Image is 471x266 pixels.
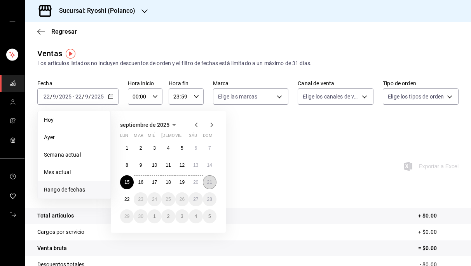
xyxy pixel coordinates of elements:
[89,93,91,100] span: /
[73,93,74,100] span: -
[203,209,216,223] button: 5 de octubre de 2025
[418,244,459,252] p: = $0.00
[44,151,104,159] span: Semana actual
[161,192,175,206] button: 25 de septiembre de 2025
[161,133,207,141] abbr: jueves
[134,209,147,223] button: 30 de septiembre de 2025
[120,120,179,130] button: septiembre de 2025
[189,192,202,206] button: 27 de septiembre de 2025
[181,214,183,219] abbr: 3 de octubre de 2025
[44,168,104,176] span: Mes actual
[138,214,143,219] abbr: 30 de septiembre de 2025
[126,162,128,168] abbr: 8 de septiembre de 2025
[148,158,161,172] button: 10 de septiembre de 2025
[148,209,161,223] button: 1 de octubre de 2025
[189,175,202,189] button: 20 de septiembre de 2025
[134,133,143,141] abbr: martes
[180,180,185,185] abbr: 19 de septiembre de 2025
[134,158,147,172] button: 9 de septiembre de 2025
[175,141,189,155] button: 5 de septiembre de 2025
[37,212,74,220] p: Total artículos
[218,93,258,100] span: Elige las marcas
[166,180,171,185] abbr: 18 de septiembre de 2025
[134,141,147,155] button: 2 de septiembre de 2025
[66,49,75,59] img: Tooltip marker
[128,81,162,86] label: Hora inicio
[148,141,161,155] button: 3 de septiembre de 2025
[120,133,128,141] abbr: lunes
[37,59,459,67] div: Los artículos listados no incluyen descuentos de orden y el filtro de fechas está limitado a un m...
[166,162,171,168] abbr: 11 de septiembre de 2025
[161,175,175,189] button: 18 de septiembre de 2025
[203,175,216,189] button: 21 de septiembre de 2025
[120,192,134,206] button: 22 de septiembre de 2025
[37,28,77,35] button: Regresar
[50,93,52,100] span: /
[383,81,459,86] label: Tipo de orden
[140,162,142,168] abbr: 9 de septiembre de 2025
[175,192,189,206] button: 26 de septiembre de 2025
[189,141,202,155] button: 6 de septiembre de 2025
[189,133,197,141] abbr: sábado
[124,214,129,219] abbr: 29 de septiembre de 2025
[56,93,59,100] span: /
[52,93,56,100] input: --
[161,209,175,223] button: 2 de octubre de 2025
[85,93,89,100] input: --
[37,81,119,86] label: Fecha
[175,158,189,172] button: 12 de septiembre de 2025
[140,145,142,151] abbr: 2 de septiembre de 2025
[37,48,62,59] div: Ventas
[124,197,129,202] abbr: 22 de septiembre de 2025
[138,180,143,185] abbr: 16 de septiembre de 2025
[166,197,171,202] abbr: 25 de septiembre de 2025
[148,133,155,141] abbr: miércoles
[138,197,143,202] abbr: 23 de septiembre de 2025
[120,209,134,223] button: 29 de septiembre de 2025
[207,162,212,168] abbr: 14 de septiembre de 2025
[37,189,459,199] p: Resumen
[152,197,157,202] abbr: 24 de septiembre de 2025
[203,192,216,206] button: 28 de septiembre de 2025
[44,133,104,142] span: Ayer
[388,93,444,100] span: Elige los tipos de orden
[175,133,181,141] abbr: viernes
[120,141,134,155] button: 1 de septiembre de 2025
[43,93,50,100] input: --
[148,192,161,206] button: 24 de septiembre de 2025
[167,145,170,151] abbr: 4 de septiembre de 2025
[124,180,129,185] abbr: 15 de septiembre de 2025
[175,175,189,189] button: 19 de septiembre de 2025
[148,175,161,189] button: 17 de septiembre de 2025
[189,209,202,223] button: 4 de octubre de 2025
[193,162,198,168] abbr: 13 de septiembre de 2025
[153,145,156,151] abbr: 3 de septiembre de 2025
[161,141,175,155] button: 4 de septiembre de 2025
[44,116,104,124] span: Hoy
[194,214,197,219] abbr: 4 de octubre de 2025
[298,81,373,86] label: Canal de venta
[120,122,169,128] span: septiembre de 2025
[126,145,128,151] abbr: 1 de septiembre de 2025
[193,197,198,202] abbr: 27 de septiembre de 2025
[134,175,147,189] button: 16 de septiembre de 2025
[51,28,77,35] span: Regresar
[181,145,183,151] abbr: 5 de septiembre de 2025
[418,212,459,220] p: + $0.00
[213,81,289,86] label: Marca
[203,133,213,141] abbr: domingo
[75,93,82,100] input: --
[9,20,16,26] button: open drawer
[59,93,72,100] input: ----
[82,93,84,100] span: /
[203,158,216,172] button: 14 de septiembre de 2025
[175,209,189,223] button: 3 de octubre de 2025
[203,141,216,155] button: 7 de septiembre de 2025
[180,197,185,202] abbr: 26 de septiembre de 2025
[37,228,85,236] p: Cargos por servicio
[120,175,134,189] button: 15 de septiembre de 2025
[207,197,212,202] abbr: 28 de septiembre de 2025
[193,180,198,185] abbr: 20 de septiembre de 2025
[180,162,185,168] abbr: 12 de septiembre de 2025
